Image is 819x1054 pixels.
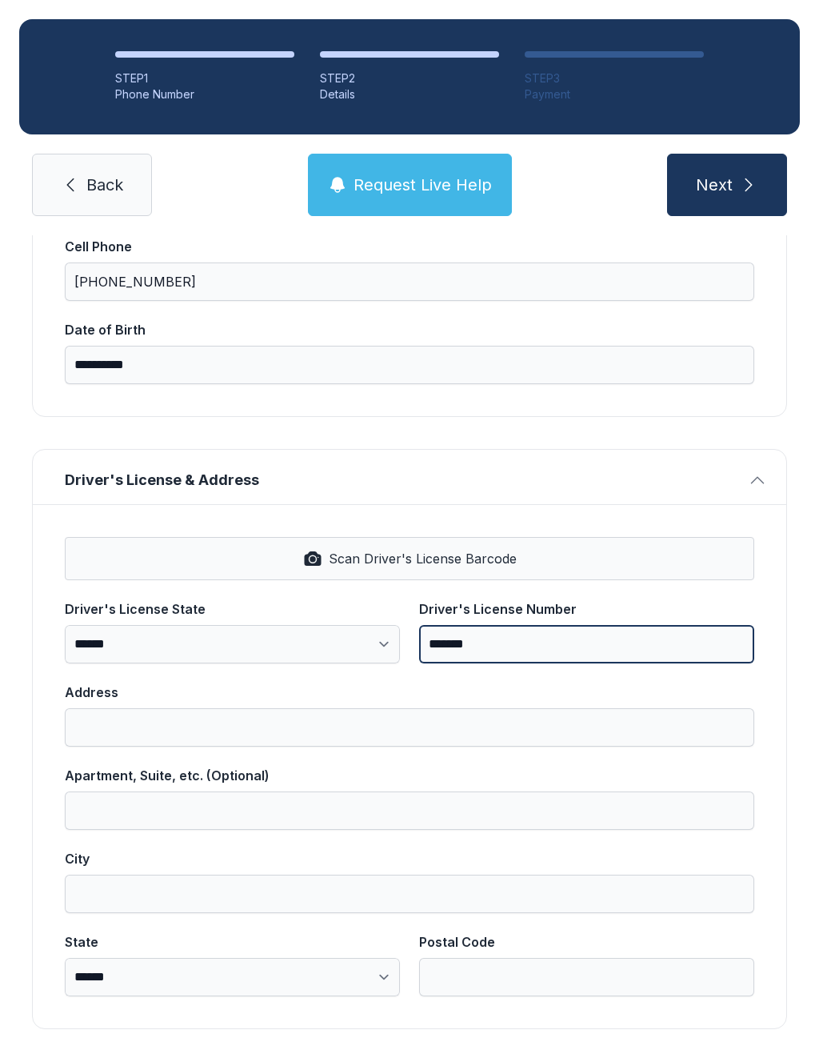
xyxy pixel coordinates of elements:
span: Scan Driver's License Barcode [329,549,517,568]
div: Details [320,86,499,102]
div: Phone Number [115,86,294,102]
div: STEP 1 [115,70,294,86]
input: Cell Phone [65,262,754,301]
div: Payment [525,86,704,102]
input: Postal Code [419,958,754,996]
span: Request Live Help [354,174,492,196]
select: State [65,958,400,996]
input: City [65,875,754,913]
span: Driver's License & Address [65,469,741,491]
div: STEP 3 [525,70,704,86]
input: Driver's License Number [419,625,754,663]
span: Back [86,174,123,196]
input: Apartment, Suite, etc. (Optional) [65,792,754,830]
div: Address [65,683,754,702]
span: Next [696,174,733,196]
div: State [65,932,400,952]
input: Address [65,708,754,747]
div: Apartment, Suite, etc. (Optional) [65,766,754,785]
div: Driver's License Number [419,599,754,619]
button: Driver's License & Address [33,450,786,504]
div: Date of Birth [65,320,754,339]
select: Driver's License State [65,625,400,663]
input: Date of Birth [65,346,754,384]
div: STEP 2 [320,70,499,86]
div: Cell Phone [65,237,754,256]
div: Postal Code [419,932,754,952]
div: City [65,849,754,868]
div: Driver's License State [65,599,400,619]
